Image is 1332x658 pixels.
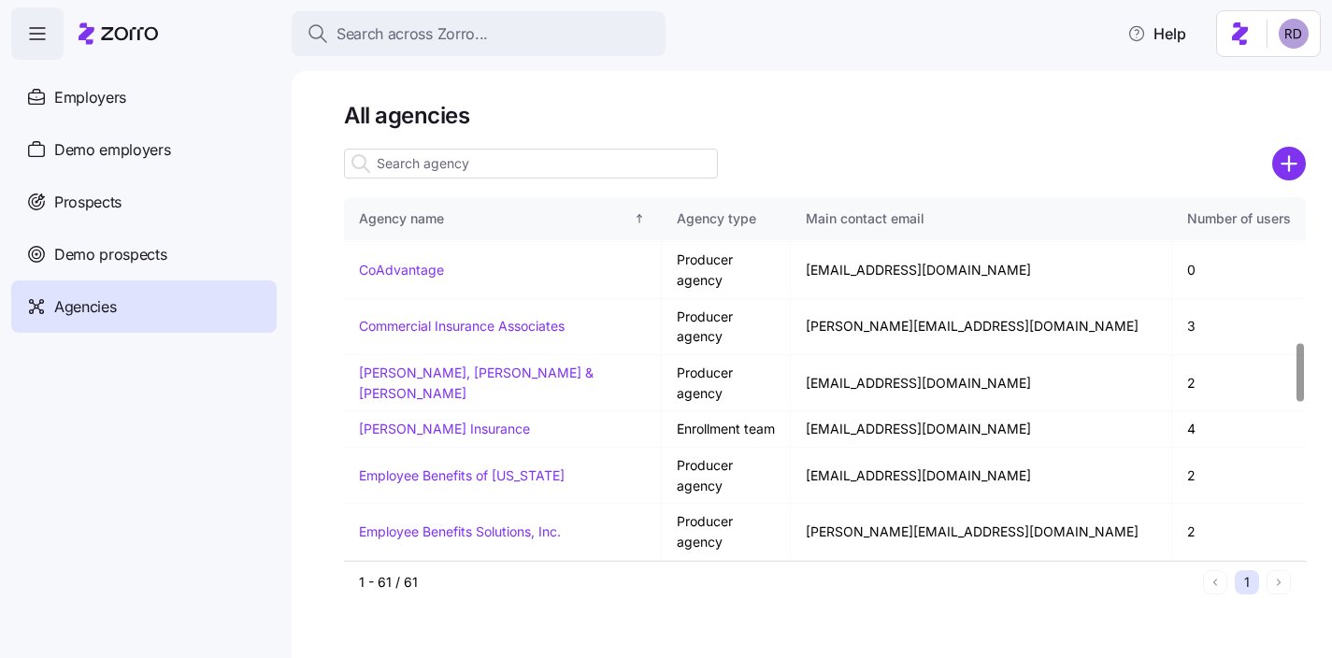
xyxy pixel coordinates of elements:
td: 3 [1172,299,1306,355]
td: 2 [1172,504,1306,560]
button: 1 [1235,570,1259,594]
td: Enrollment team [662,411,791,448]
h1: All agencies [344,101,1306,130]
input: Search agency [344,149,718,179]
div: Number of users [1187,208,1291,229]
span: Help [1127,22,1186,45]
th: Agency nameSorted ascending [344,197,662,240]
div: Sorted ascending [633,212,646,225]
a: CoAdvantage [359,262,444,278]
td: Producer agency [662,242,791,298]
button: Previous page [1203,570,1227,594]
td: 4 [1172,411,1306,448]
a: Employee Benefits Solutions, Inc. [359,523,561,539]
a: [PERSON_NAME], [PERSON_NAME] & [PERSON_NAME] [359,365,594,401]
td: [EMAIL_ADDRESS][DOMAIN_NAME] [791,355,1172,411]
td: 2 [1172,355,1306,411]
div: Main contact email [806,208,1156,229]
span: Prospects [54,191,122,214]
a: Prospects [11,176,277,228]
span: Search across Zorro... [337,22,488,46]
a: Demo employers [11,123,277,176]
a: [PERSON_NAME] Insurance [359,421,530,436]
td: 18 [1172,561,1306,617]
td: [PERSON_NAME][EMAIL_ADDRESS][PERSON_NAME][DOMAIN_NAME] [791,561,1172,617]
a: Commercial Insurance Associates [359,318,565,334]
td: Producer agency [662,504,791,560]
span: Demo employers [54,138,171,162]
td: 2 [1172,448,1306,504]
td: Producer agency [662,355,791,411]
a: Demo prospects [11,228,277,280]
svg: add icon [1272,147,1306,180]
td: [PERSON_NAME][EMAIL_ADDRESS][DOMAIN_NAME] [791,299,1172,355]
div: Agency type [677,208,775,229]
div: Agency name [359,208,629,229]
span: Demo prospects [54,243,167,266]
button: Help [1112,15,1201,52]
td: Producer agency [662,448,791,504]
span: Agencies [54,295,116,319]
button: Next page [1267,570,1291,594]
img: 6d862e07fa9c5eedf81a4422c42283ac [1279,19,1309,49]
a: Agencies [11,280,277,333]
td: [EMAIL_ADDRESS][DOMAIN_NAME] [791,242,1172,298]
button: Search across Zorro... [292,11,666,56]
td: Producer agency [662,299,791,355]
td: [EMAIL_ADDRESS][DOMAIN_NAME] [791,411,1172,448]
div: 1 - 61 / 61 [359,573,1196,592]
td: 0 [1172,242,1306,298]
td: Enrollment team [662,561,791,617]
span: Employers [54,86,126,109]
a: Employee Benefits of [US_STATE] [359,467,565,483]
td: [PERSON_NAME][EMAIL_ADDRESS][DOMAIN_NAME] [791,504,1172,560]
td: [EMAIL_ADDRESS][DOMAIN_NAME] [791,448,1172,504]
a: Employers [11,71,277,123]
